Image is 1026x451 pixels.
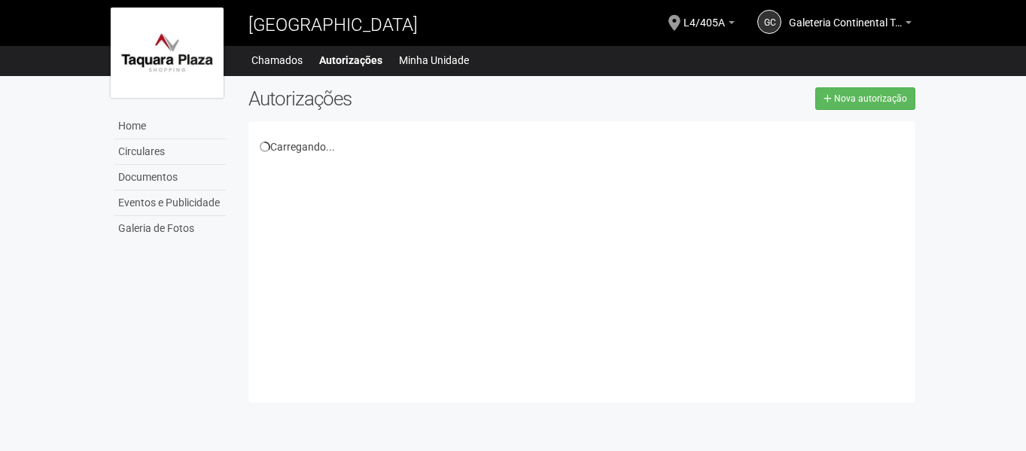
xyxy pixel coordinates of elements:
a: L4/405A [683,19,735,31]
a: Eventos e Publicidade [114,190,226,216]
div: Carregando... [260,140,905,154]
span: Nova autorização [834,93,907,104]
a: Home [114,114,226,139]
a: Documentos [114,165,226,190]
a: Nova autorização [815,87,915,110]
span: L4/405A [683,2,725,29]
a: Galeria de Fotos [114,216,226,241]
a: Galeteria Continental Taquara [789,19,912,31]
h2: Autorizações [248,87,571,110]
span: Galeteria Continental Taquara [789,2,902,29]
span: [GEOGRAPHIC_DATA] [248,14,418,35]
img: logo.jpg [111,8,224,98]
a: Autorizações [319,50,382,71]
a: Minha Unidade [399,50,469,71]
a: GC [757,10,781,34]
a: Chamados [251,50,303,71]
a: Circulares [114,139,226,165]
